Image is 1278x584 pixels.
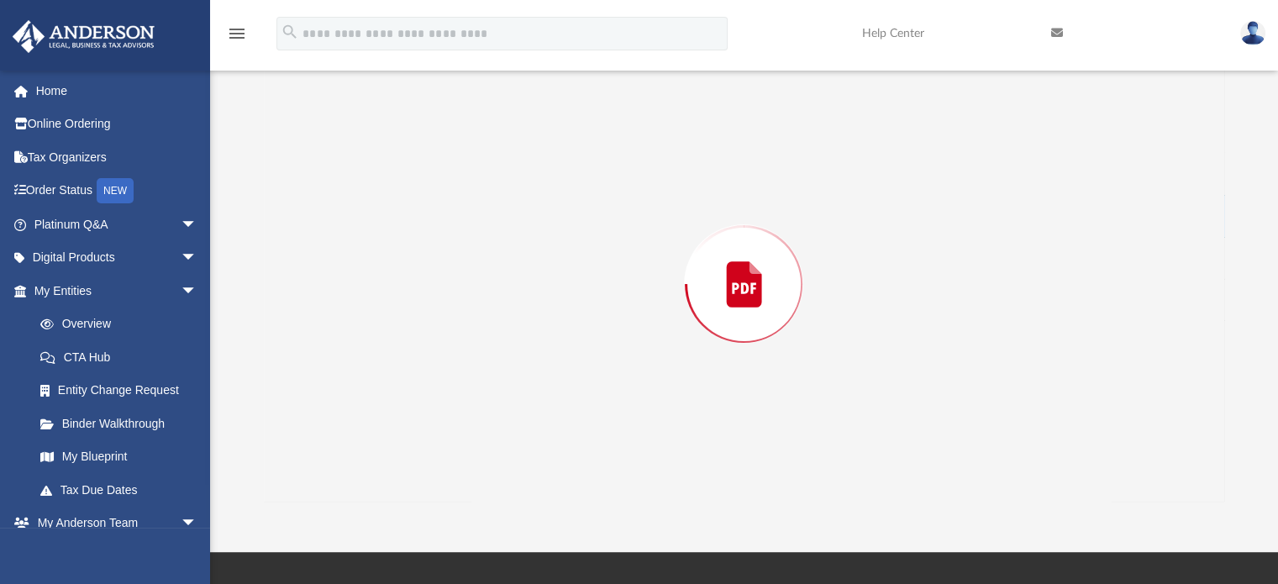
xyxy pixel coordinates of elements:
[12,140,223,174] a: Tax Organizers
[12,241,223,275] a: Digital Productsarrow_drop_down
[181,274,214,308] span: arrow_drop_down
[181,208,214,242] span: arrow_drop_down
[24,473,223,507] a: Tax Due Dates
[12,74,223,108] a: Home
[12,507,214,540] a: My Anderson Teamarrow_drop_down
[227,32,247,44] a: menu
[227,24,247,44] i: menu
[24,308,223,341] a: Overview
[181,241,214,276] span: arrow_drop_down
[12,208,223,241] a: Platinum Q&Aarrow_drop_down
[24,374,223,408] a: Entity Change Request
[97,178,134,203] div: NEW
[181,507,214,541] span: arrow_drop_down
[8,20,160,53] img: Anderson Advisors Platinum Portal
[281,23,299,41] i: search
[1240,21,1265,45] img: User Pic
[264,24,1225,502] div: Preview
[12,108,223,141] a: Online Ordering
[24,440,214,474] a: My Blueprint
[24,340,223,374] a: CTA Hub
[12,274,223,308] a: My Entitiesarrow_drop_down
[12,174,223,208] a: Order StatusNEW
[24,407,223,440] a: Binder Walkthrough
